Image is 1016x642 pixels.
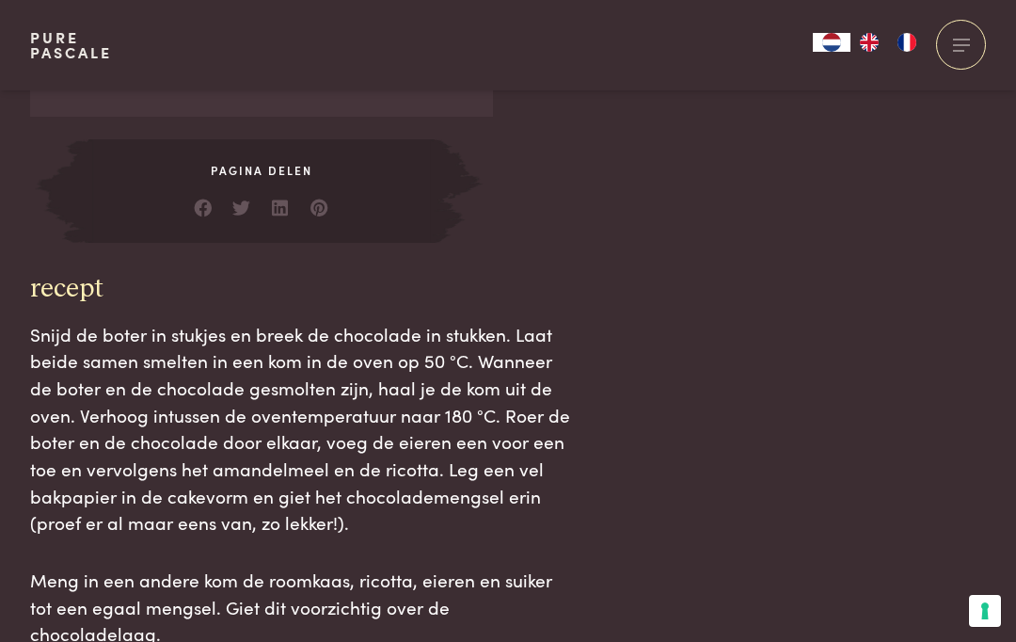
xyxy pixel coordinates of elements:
[30,30,112,60] a: PurePascale
[813,33,850,52] a: NL
[850,33,888,52] a: EN
[888,33,926,52] a: FR
[969,595,1001,627] button: Uw voorkeuren voor toestemming voor trackingtechnologieën
[88,162,435,179] span: Pagina delen
[813,33,926,52] aside: Language selected: Nederlands
[813,33,850,52] div: Language
[30,321,570,536] span: Snijd de boter in stukjes en breek de chocolade in stukken. Laat beide samen smelten in een kom i...
[850,33,926,52] ul: Language list
[30,273,576,306] h3: recept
